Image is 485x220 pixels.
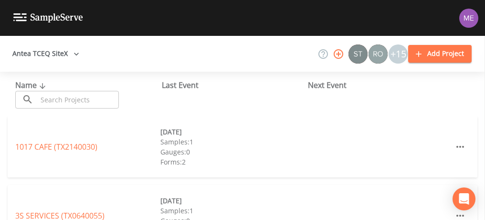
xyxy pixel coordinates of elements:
div: Forms: 2 [160,157,306,167]
a: 1017 CAFE (TX2140030) [15,142,97,152]
img: logo [13,13,83,22]
div: Open Intercom Messenger [453,187,475,210]
img: d4d65db7c401dd99d63b7ad86343d265 [459,9,478,28]
div: Last Event [162,79,308,91]
div: +15 [389,44,408,64]
img: 7e5c62b91fde3b9fc00588adc1700c9a [369,44,388,64]
input: Search Projects [37,91,119,109]
div: Gauges: 0 [160,147,306,157]
button: Antea TCEQ SiteX [9,45,83,63]
div: Next Event [308,79,454,91]
div: Rodolfo Ramirez [368,44,388,64]
div: Samples: 1 [160,206,306,216]
button: Add Project [408,45,472,63]
div: Stan Porter [348,44,368,64]
div: [DATE] [160,127,306,137]
div: Samples: 1 [160,137,306,147]
img: c0670e89e469b6405363224a5fca805c [348,44,368,64]
span: Name [15,80,48,90]
div: [DATE] [160,196,306,206]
